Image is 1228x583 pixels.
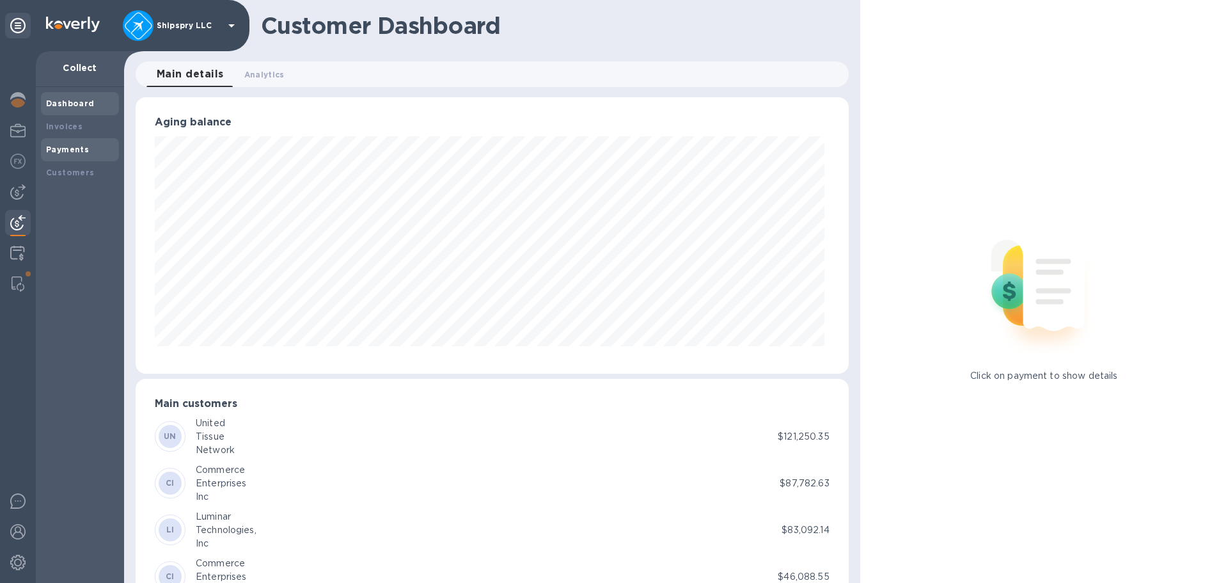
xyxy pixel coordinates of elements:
[196,477,246,490] div: Enterprises
[46,61,114,74] p: Collect
[10,123,26,138] img: My Profile
[196,490,246,504] div: Inc
[46,122,83,131] b: Invoices
[970,369,1117,383] p: Click on payment to show details
[157,21,221,30] p: Shipspry LLC
[46,168,95,177] b: Customers
[164,431,177,441] b: UN
[778,430,829,443] p: $121,250.35
[155,116,830,129] h3: Aging balance
[780,477,829,490] p: $87,782.63
[166,525,175,534] b: LI
[196,417,235,430] div: United
[196,510,256,523] div: Luminar
[196,537,256,550] div: Inc
[5,13,31,38] div: Unpin categories
[196,463,246,477] div: Commerce
[196,430,235,443] div: Tissue
[10,246,25,261] img: Credit hub
[196,523,256,537] div: Technologies,
[244,68,285,81] span: Analytics
[157,65,224,83] span: Main details
[166,571,175,581] b: CI
[10,154,26,169] img: Foreign exchange
[782,523,829,537] p: $83,092.14
[46,145,89,154] b: Payments
[196,443,235,457] div: Network
[196,557,246,570] div: Commerce
[166,478,175,488] b: CI
[46,17,100,32] img: Logo
[261,12,840,39] h1: Customer Dashboard
[46,99,95,108] b: Dashboard
[155,398,830,410] h3: Main customers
